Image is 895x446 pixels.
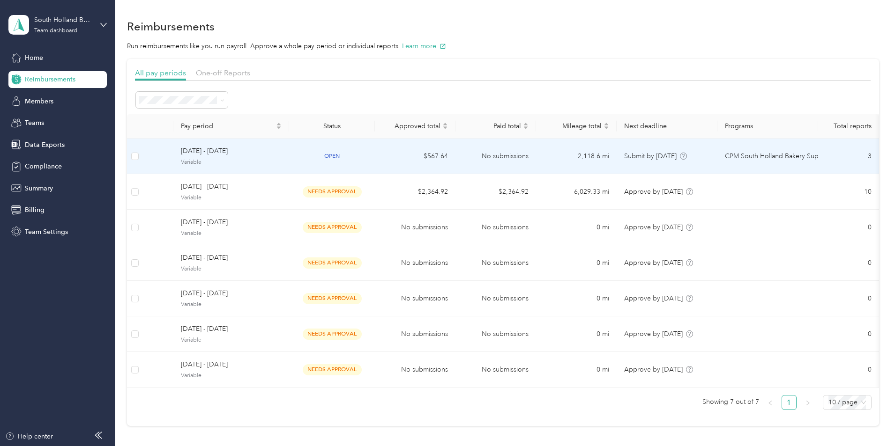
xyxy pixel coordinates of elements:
span: Approve by [DATE] [624,223,683,231]
span: Variable [181,158,282,167]
span: Approve by [DATE] [624,294,683,302]
span: One-off Reports [196,68,250,77]
span: Paid total [463,122,521,130]
td: No submissions [455,316,536,352]
span: Team Settings [25,227,68,237]
span: Approved total [382,122,440,130]
p: Run reimbursements like you run payroll. Approve a whole pay period or individual reports. [127,41,879,51]
div: Status [297,122,367,130]
th: Pay period [173,114,289,139]
span: [DATE] - [DATE] [181,217,282,227]
span: Home [25,53,43,63]
span: caret-down [442,125,448,131]
span: needs approval [303,364,362,375]
span: Variable [181,372,282,380]
li: Previous Page [763,395,778,410]
span: caret-up [523,121,529,127]
span: [DATE] - [DATE] [181,288,282,299]
td: $2,364.92 [375,174,455,210]
td: No submissions [375,281,455,316]
td: 0 [818,281,879,316]
a: 1 [782,395,796,409]
td: No submissions [455,139,536,174]
span: Showing 7 out of 7 [702,395,759,409]
span: needs approval [303,329,362,339]
div: Page Size [823,395,872,410]
span: [DATE] - [DATE] [181,253,282,263]
span: Pay period [181,122,274,130]
td: No submissions [455,245,536,281]
span: Approve by [DATE] [624,188,683,196]
span: [DATE] - [DATE] [181,324,282,334]
h1: Reimbursements [127,22,215,31]
span: Mileage total [544,122,602,130]
span: Variable [181,300,282,309]
div: Team dashboard [34,28,77,34]
span: needs approval [303,293,362,304]
td: 0 mi [536,245,617,281]
span: Reimbursements [25,74,75,84]
span: Members [25,96,53,106]
span: All pay periods [135,68,186,77]
th: Paid total [455,114,536,139]
span: Compliance [25,161,62,171]
td: 0 mi [536,352,617,388]
span: needs approval [303,222,362,233]
th: Programs [717,114,818,139]
span: Data Exports [25,140,65,150]
td: 0 [818,245,879,281]
span: caret-down [523,125,529,131]
span: left [768,400,773,406]
button: left [763,395,778,410]
span: caret-up [276,121,282,127]
span: Billing [25,205,45,215]
span: caret-up [604,121,609,127]
td: 10 [818,174,879,210]
span: caret-down [276,125,282,131]
td: $567.64 [375,139,455,174]
td: 0 mi [536,281,617,316]
td: 0 [818,316,879,352]
span: Variable [181,336,282,344]
span: [DATE] - [DATE] [181,146,282,156]
th: Total reports [818,114,879,139]
td: 6,029.33 mi [536,174,617,210]
td: 0 mi [536,210,617,245]
div: South Holland Bakery Supply [34,15,93,25]
span: needs approval [303,257,362,268]
span: Variable [181,229,282,238]
span: needs approval [303,186,362,197]
td: No submissions [375,352,455,388]
span: 10 / page [828,395,866,409]
td: 0 [818,352,879,388]
td: 3 [818,139,879,174]
button: Help center [5,431,53,441]
iframe: Everlance-gr Chat Button Frame [843,394,895,446]
li: Next Page [800,395,815,410]
td: No submissions [455,210,536,245]
li: 1 [782,395,797,410]
span: Summary [25,183,53,193]
span: Variable [181,194,282,202]
td: No submissions [375,316,455,352]
th: Next deadline [617,114,717,139]
span: Approve by [DATE] [624,259,683,267]
td: 0 mi [536,316,617,352]
span: Approve by [DATE] [624,330,683,338]
span: caret-up [442,121,448,127]
td: $2,364.92 [455,174,536,210]
td: No submissions [375,210,455,245]
span: Approve by [DATE] [624,366,683,373]
td: No submissions [455,281,536,316]
span: Teams [25,118,44,128]
span: caret-down [604,125,609,131]
td: No submissions [455,352,536,388]
span: right [805,400,811,406]
th: Mileage total [536,114,617,139]
td: No submissions [375,245,455,281]
span: [DATE] - [DATE] [181,182,282,192]
button: right [800,395,815,410]
button: Learn more [402,41,446,51]
td: 2,118.6 mi [536,139,617,174]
